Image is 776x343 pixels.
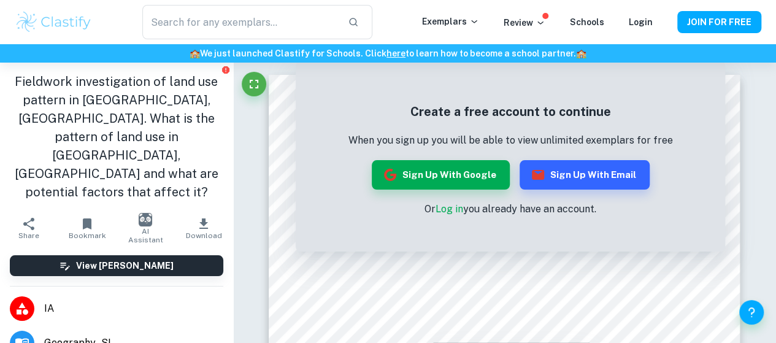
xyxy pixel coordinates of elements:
[142,5,339,39] input: Search for any exemplars...
[44,301,223,316] span: IA
[15,10,93,34] img: Clastify logo
[570,17,604,27] a: Schools
[117,211,175,245] button: AI Assistant
[190,48,200,58] span: 🏫
[69,231,106,240] span: Bookmark
[18,231,39,240] span: Share
[386,48,405,58] a: here
[124,227,167,244] span: AI Assistant
[139,213,152,226] img: AI Assistant
[348,202,673,217] p: Or you already have an account.
[348,102,673,121] h5: Create a free account to continue
[58,211,117,245] button: Bookmark
[576,48,586,58] span: 🏫
[10,72,223,201] h1: Fieldwork investigation of land use pattern in [GEOGRAPHIC_DATA], [GEOGRAPHIC_DATA]. What is the ...
[504,16,545,29] p: Review
[436,203,463,215] a: Log in
[677,11,761,33] button: JOIN FOR FREE
[2,47,774,60] h6: We just launched Clastify for Schools. Click to learn how to become a school partner.
[242,72,266,96] button: Fullscreen
[739,300,764,325] button: Help and Feedback
[372,160,510,190] button: Sign up with Google
[186,231,222,240] span: Download
[520,160,650,190] button: Sign up with Email
[10,255,223,276] button: View [PERSON_NAME]
[348,133,673,148] p: When you sign up you will be able to view unlimited exemplars for free
[629,17,653,27] a: Login
[76,259,174,272] h6: View [PERSON_NAME]
[175,211,233,245] button: Download
[221,65,231,74] button: Report issue
[422,15,479,28] p: Exemplars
